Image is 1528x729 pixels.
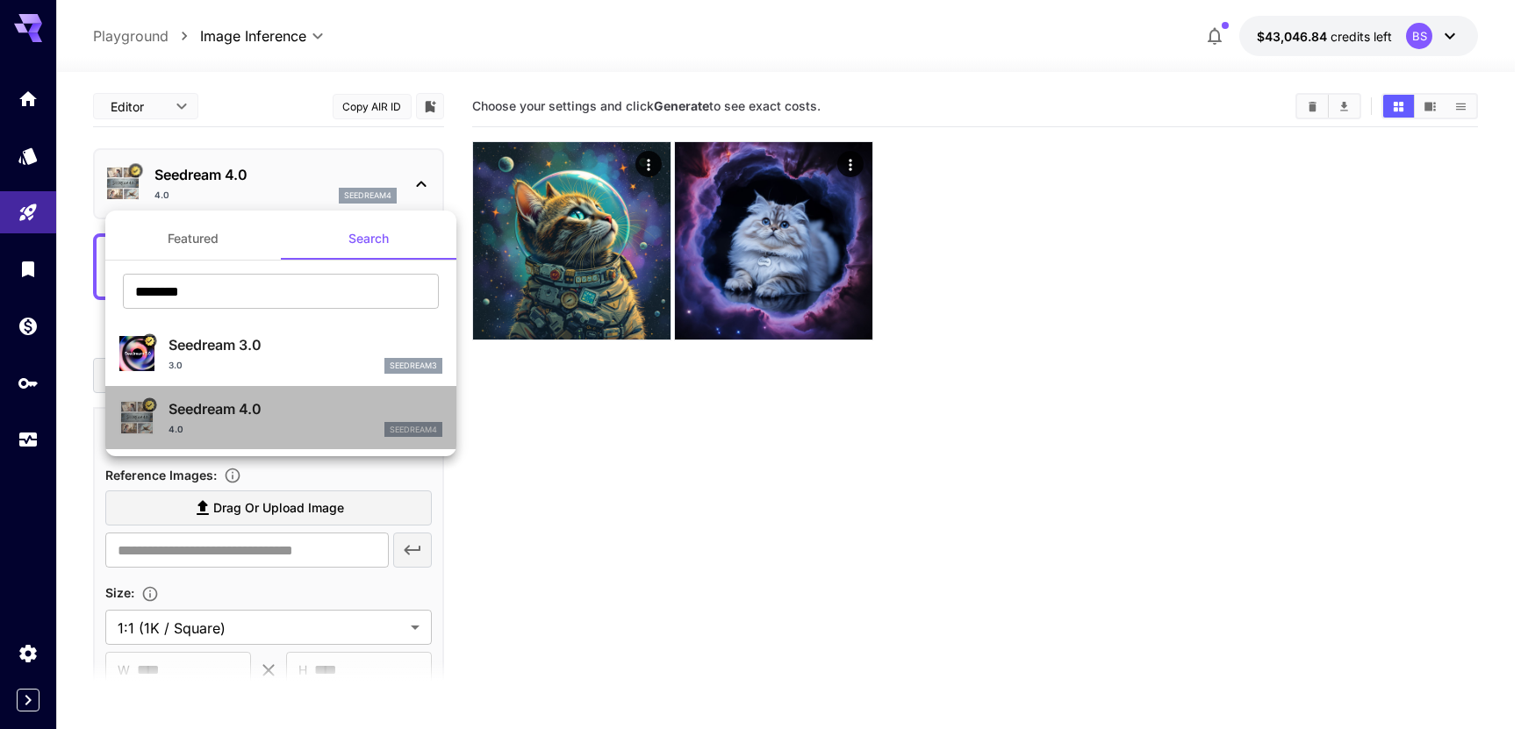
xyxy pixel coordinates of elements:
p: seedream3 [390,360,437,372]
p: 4.0 [169,423,183,436]
div: Certified Model – Vetted for best performance and includes a commercial license.Seedream 3.03.0se... [119,327,442,381]
p: Seedream 3.0 [169,334,442,355]
div: Certified Model – Vetted for best performance and includes a commercial license.Seedream 4.04.0se... [119,391,442,445]
p: seedream4 [390,424,437,436]
button: Certified Model – Vetted for best performance and includes a commercial license. [142,397,156,411]
p: 3.0 [169,359,183,372]
button: Certified Model – Vetted for best performance and includes a commercial license. [142,334,156,348]
p: Seedream 4.0 [169,398,442,419]
button: Featured [105,218,281,260]
button: Search [281,218,456,260]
